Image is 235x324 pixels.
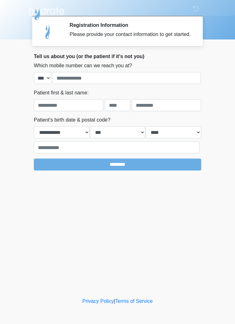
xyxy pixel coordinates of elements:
h2: Tell us about you (or the patient if it's not you) [34,53,201,59]
label: Which mobile number can we reach you at? [34,62,132,69]
a: | [114,298,115,304]
img: Agent Avatar [39,22,57,41]
a: Privacy Policy [82,298,114,304]
img: Hydrate IV Bar - Chandler Logo [27,5,65,21]
label: Patient's birth date & postal code? [34,116,110,124]
label: Patient first & last name: [34,89,88,97]
div: Please provide your contact information to get started. [69,31,192,38]
a: Terms of Service [115,298,153,304]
